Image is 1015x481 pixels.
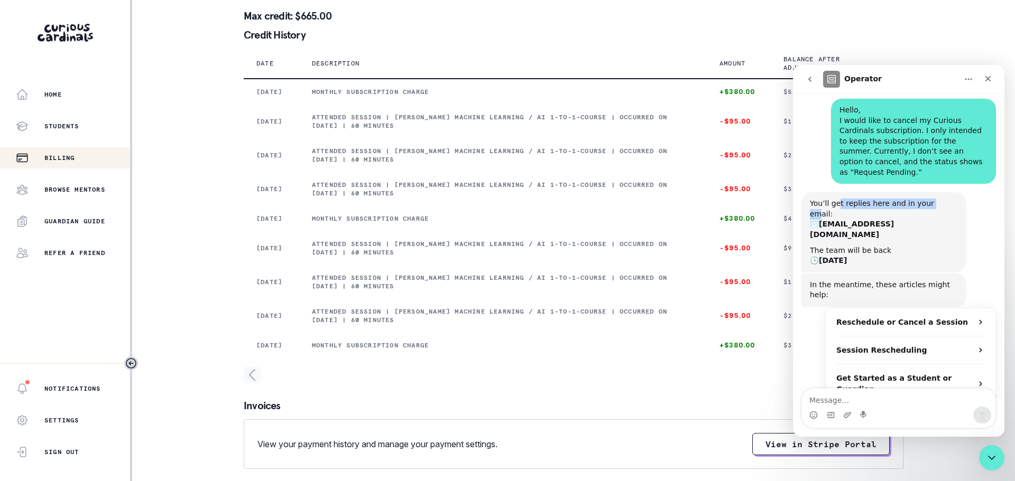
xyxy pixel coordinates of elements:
[256,341,287,350] p: [DATE]
[783,185,891,193] p: $380.00
[43,309,159,328] strong: Get Started as a Student or Guardian
[256,117,287,126] p: [DATE]
[180,342,198,359] button: Send a message…
[719,278,758,286] p: -$95.00
[256,214,287,223] p: [DATE]
[44,154,75,162] p: Billing
[256,278,287,286] p: [DATE]
[793,65,1004,437] iframe: Intercom live chat
[244,11,903,21] p: Max credit: $665.00
[783,55,878,72] p: Balance after adjustment
[33,271,202,299] div: Session Rescheduling
[67,346,76,354] button: Start recording
[44,217,105,225] p: Guardian Guide
[244,366,261,383] svg: page left
[256,59,274,68] p: Date
[719,185,758,193] p: -$95.00
[9,324,202,342] textarea: Message…
[719,59,745,68] p: Amount
[256,185,287,193] p: [DATE]
[44,448,79,456] p: Sign Out
[783,244,891,252] p: $95.00
[257,438,497,450] p: View your payment history and manage your payment settings.
[719,312,758,320] p: -$95.00
[312,147,694,164] p: Attended session | [PERSON_NAME] Machine Learning / AI 1-to-1-course | Occurred on [DATE] | 60 mi...
[256,244,287,252] p: [DATE]
[719,341,758,350] p: +$380.00
[244,30,903,40] p: Credit History
[44,416,79,425] p: Settings
[719,244,758,252] p: -$95.00
[312,113,694,130] p: Attended session | [PERSON_NAME] Machine Learning / AI 1-to-1-course | Occurred on [DATE] | 60 mi...
[256,312,287,320] p: [DATE]
[33,243,202,271] div: Reschedule or Cancel a Session
[312,341,694,350] p: Monthly subscription charge
[33,299,202,338] div: Get Started as a Student or Guardian
[979,445,1004,470] iframe: Intercom live chat
[312,88,694,96] p: Monthly subscription charge
[312,307,694,324] p: Attended session | [PERSON_NAME] Machine Learning / AI 1-to-1-course | Occurred on [DATE] | 60 mi...
[783,214,891,223] p: $475.00
[38,24,93,42] img: Curious Cardinals Logo
[44,249,105,257] p: Refer a friend
[43,281,134,289] strong: Session Rescheduling
[719,117,758,126] p: -$95.00
[244,400,903,411] p: Invoices
[752,433,890,455] button: View in Stripe Portal
[33,346,42,354] button: Gif picker
[50,346,59,354] button: Upload attachment
[312,181,694,197] p: Attended session | [PERSON_NAME] Machine Learning / AI 1-to-1-course | Occurred on [DATE] | 60 mi...
[719,151,758,159] p: -$95.00
[783,151,891,159] p: $285.00
[312,59,359,68] p: Description
[719,214,758,223] p: +$380.00
[44,122,79,130] p: Students
[312,240,694,257] p: Attended session | [PERSON_NAME] Machine Learning / AI 1-to-1-course | Occurred on [DATE] | 60 mi...
[783,341,891,350] p: $380.00
[43,253,175,261] strong: Reschedule or Cancel a Session
[44,185,105,194] p: Browse Mentors
[8,243,203,378] div: Operator says…
[783,278,891,286] p: $190.00
[16,346,25,354] button: Emoji picker
[256,151,287,159] p: [DATE]
[124,356,138,370] button: Toggle sidebar
[312,214,694,223] p: Monthly subscription charge
[312,273,694,290] p: Attended session | [PERSON_NAME] Machine Learning / AI 1-to-1-course | Occurred on [DATE] | 60 mi...
[783,117,891,126] p: $190.00
[783,88,891,96] p: $570.00
[44,384,101,393] p: Notifications
[719,88,758,96] p: +$380.00
[783,312,891,320] p: $285.00
[44,90,62,99] p: Home
[256,88,287,96] p: [DATE]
